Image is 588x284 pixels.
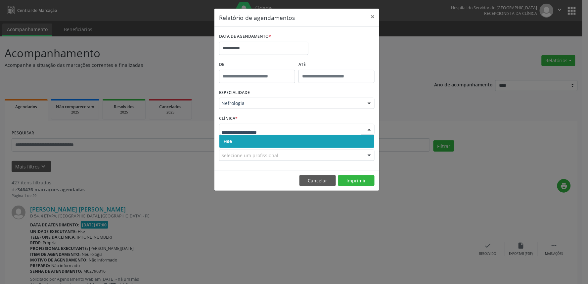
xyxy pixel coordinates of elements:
[221,100,361,107] span: Nefrologia
[338,175,375,186] button: Imprimir
[223,138,232,144] span: Hse
[221,152,278,159] span: Selecione um profissional
[219,13,295,22] h5: Relatório de agendamentos
[366,9,379,25] button: Close
[299,175,336,186] button: Cancelar
[219,88,250,98] label: ESPECIALIDADE
[219,114,238,124] label: CLÍNICA
[219,60,295,70] label: De
[219,31,271,42] label: DATA DE AGENDAMENTO
[298,60,375,70] label: ATÉ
